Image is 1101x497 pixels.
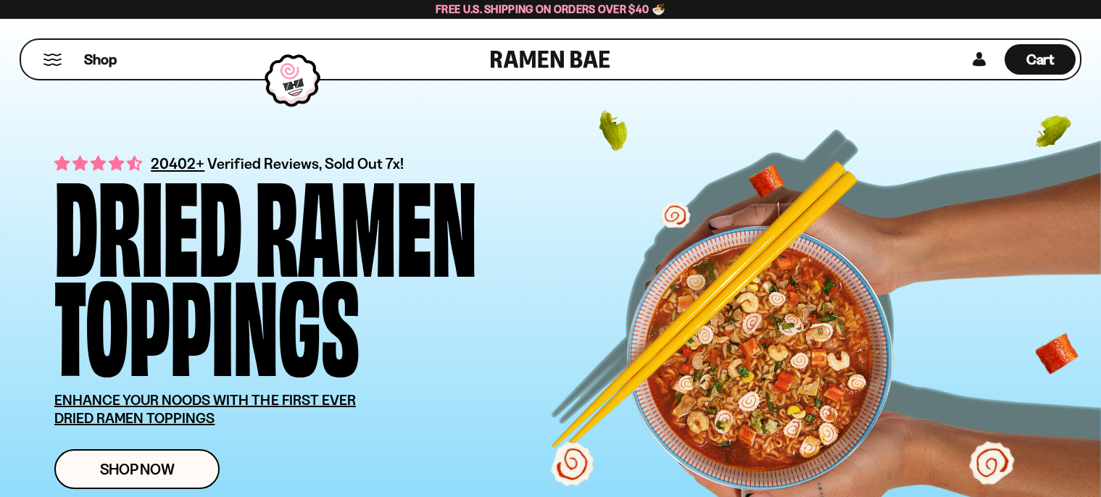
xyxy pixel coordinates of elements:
u: ENHANCE YOUR NOODS WITH THE FIRST EVER DRIED RAMEN TOPPINGS [54,391,356,427]
span: Free U.S. Shipping on Orders over $40 🍜 [436,2,665,16]
a: Shop Now [54,449,220,489]
div: Cart [1005,40,1076,79]
div: Ramen [255,171,477,270]
div: Dried [54,171,242,270]
div: Toppings [54,270,360,369]
span: Shop [84,50,117,70]
span: Cart [1026,51,1055,68]
span: Shop Now [100,461,175,477]
a: Shop [84,44,117,75]
button: Mobile Menu Trigger [43,54,62,66]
